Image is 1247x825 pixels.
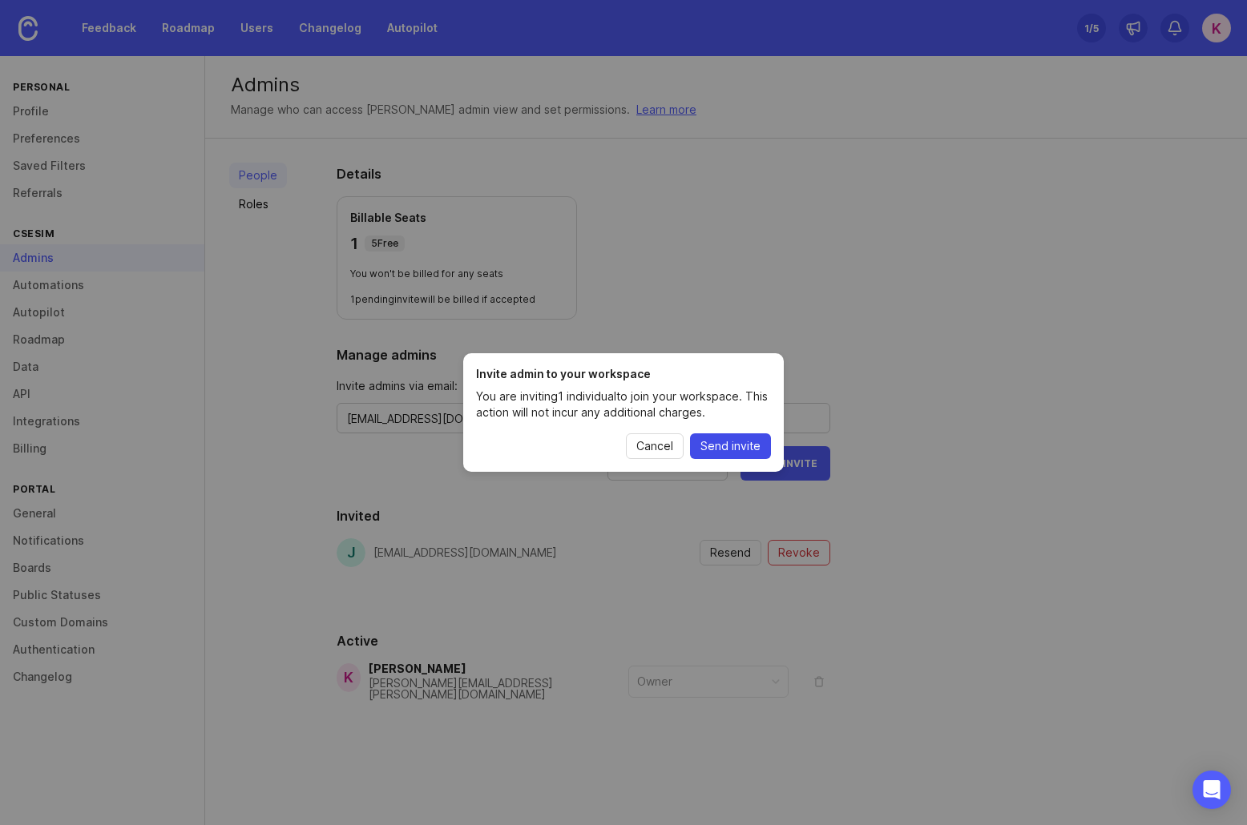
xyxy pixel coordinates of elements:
p: You are inviting 1 individual to join your workspace. This action will not incur any additional c... [476,388,771,421]
h1: Invite admin to your workspace [476,366,771,382]
button: Cancel [626,433,684,459]
span: Cancel [636,438,673,454]
div: Open Intercom Messenger [1193,771,1231,809]
span: Send invite [700,438,761,454]
button: Send invite [690,433,771,459]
